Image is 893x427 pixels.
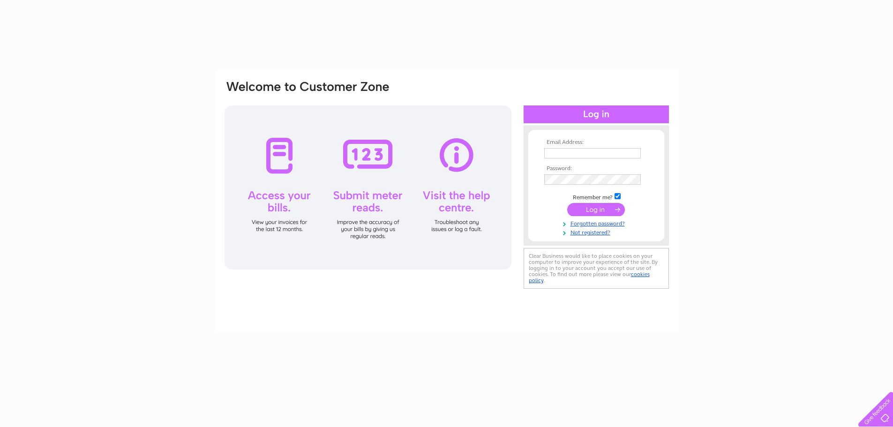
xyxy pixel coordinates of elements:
a: Not registered? [544,227,651,236]
th: Password: [542,165,651,172]
td: Remember me? [542,192,651,201]
input: Submit [567,203,625,216]
a: Forgotten password? [544,218,651,227]
a: cookies policy [529,271,650,284]
th: Email Address: [542,139,651,146]
div: Clear Business would like to place cookies on your computer to improve your experience of the sit... [524,248,669,289]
